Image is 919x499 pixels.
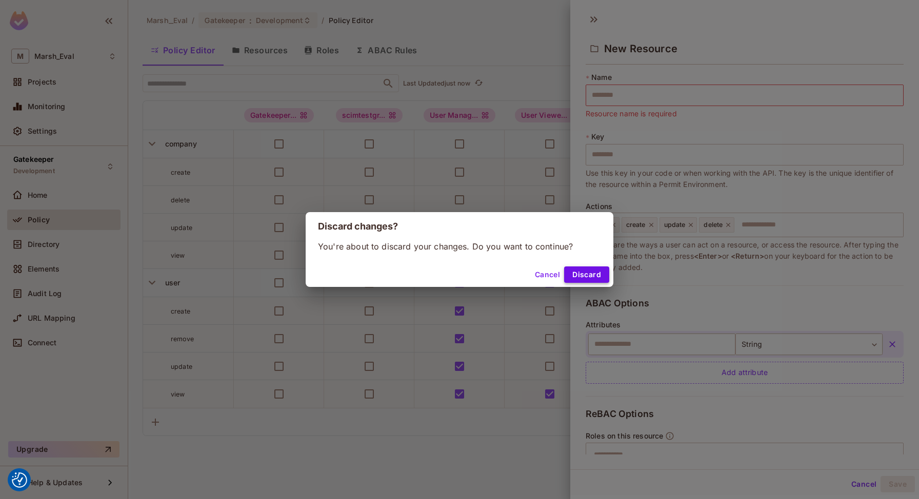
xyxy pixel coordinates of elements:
img: Revisit consent button [12,472,27,488]
h2: Discard changes? [306,212,613,241]
button: Discard [564,266,609,283]
p: You're about to discard your changes. Do you want to continue? [318,241,601,252]
button: Consent Preferences [12,472,27,488]
button: Cancel [531,266,564,283]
